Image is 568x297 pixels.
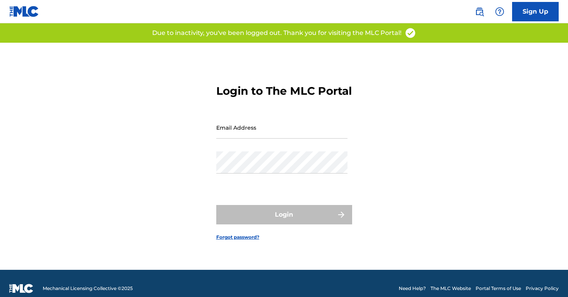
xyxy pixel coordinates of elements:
[152,28,401,38] p: Due to inactivity, you've been logged out. Thank you for visiting the MLC Portal!
[475,7,484,16] img: search
[495,7,504,16] img: help
[216,84,352,98] h3: Login to The MLC Portal
[9,284,33,293] img: logo
[529,260,568,297] iframe: Chat Widget
[399,285,426,292] a: Need Help?
[476,285,521,292] a: Portal Terms of Use
[43,285,133,292] span: Mechanical Licensing Collective © 2025
[216,234,259,241] a: Forgot password?
[9,6,39,17] img: MLC Logo
[472,4,487,19] a: Public Search
[405,27,416,39] img: access
[431,285,471,292] a: The MLC Website
[492,4,507,19] div: Help
[526,285,559,292] a: Privacy Policy
[512,2,559,21] a: Sign Up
